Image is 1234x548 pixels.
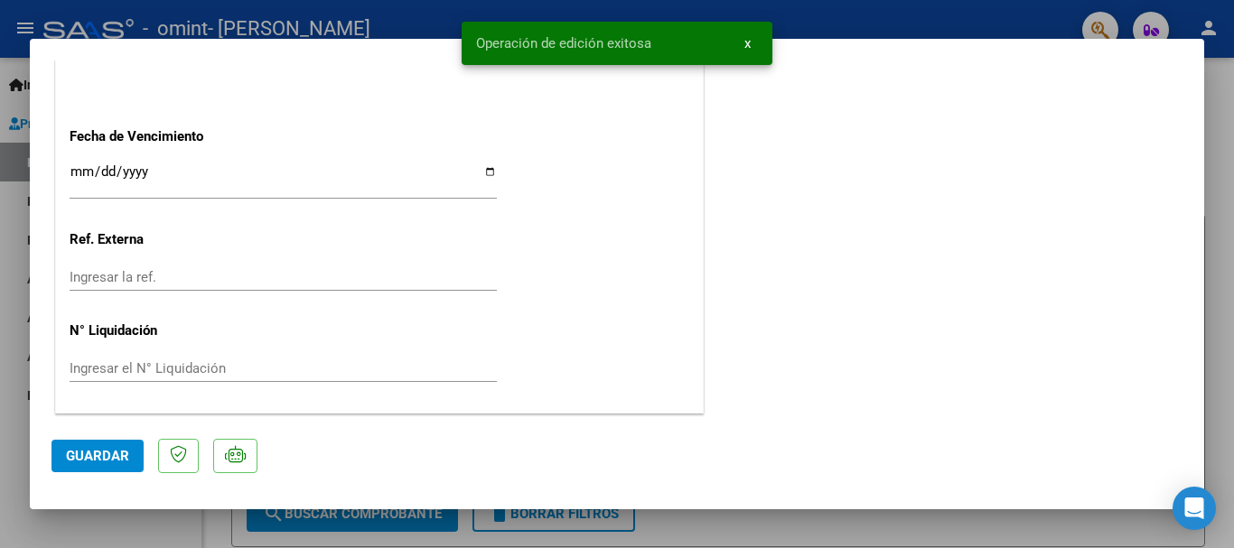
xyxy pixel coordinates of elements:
p: N° Liquidación [70,320,256,341]
div: Open Intercom Messenger [1173,487,1216,530]
span: x [744,35,751,51]
p: Fecha de Vencimiento [70,126,256,147]
button: Guardar [51,440,144,472]
span: Guardar [66,448,129,464]
button: x [730,27,765,60]
p: Ref. Externa [70,229,256,250]
span: Operación de edición exitosa [476,34,651,52]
